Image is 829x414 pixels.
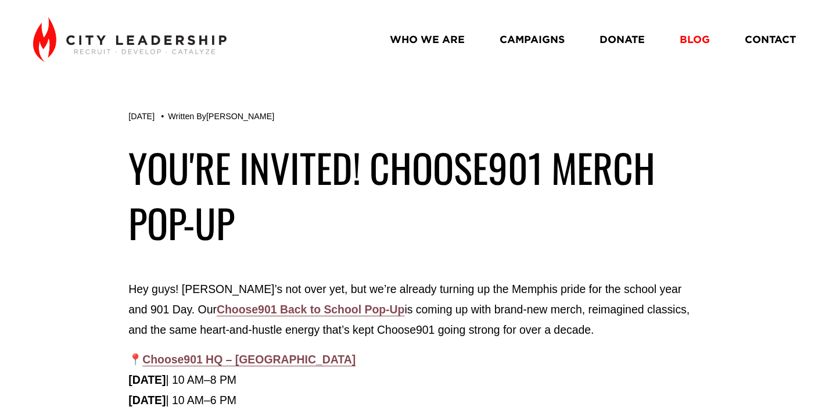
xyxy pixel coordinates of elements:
a: DONATE [600,29,645,49]
span: [DATE] [128,112,155,121]
a: Choose901 Back to School Pop-Up [217,303,405,316]
strong: [DATE] [128,394,166,406]
div: Written By [168,112,274,122]
strong: [DATE] [128,373,166,386]
strong: Back to School Pop-Up [280,303,405,316]
a: BLOG [680,29,710,49]
a: Choose901 HQ – [GEOGRAPHIC_DATA] [142,353,356,366]
strong: Choose901 [217,303,277,316]
a: WHO WE ARE [390,29,465,49]
a: [PERSON_NAME] [206,112,274,121]
h1: You're Invited! Choose901 Merch Pop-Up [128,140,701,250]
a: CAMPAIGNS [500,29,565,49]
img: City Leadership - Recruit. Develop. Catalyze. [33,17,227,62]
p: 📍 | 10 AM–8 PM | 10 AM–6 PM [128,349,701,411]
a: CONTACT [745,29,796,49]
p: Hey guys! [PERSON_NAME]’s not over yet, but we’re already turning up the Memphis pride for the sc... [128,279,701,340]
